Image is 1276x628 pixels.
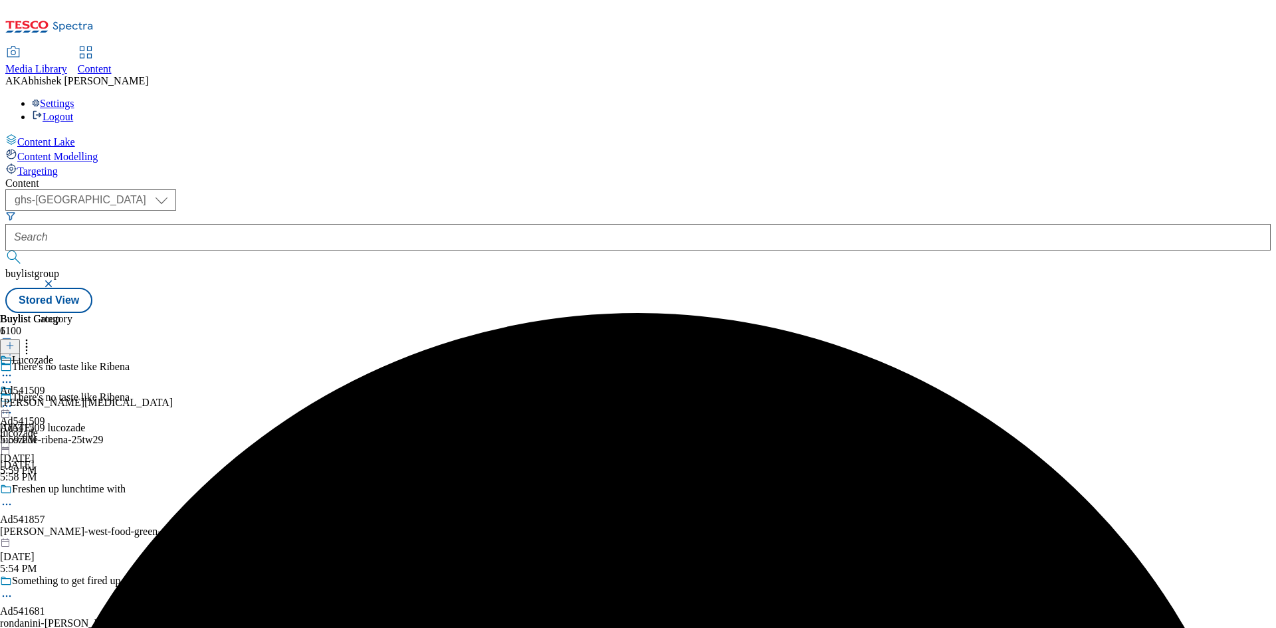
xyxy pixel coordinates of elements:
span: Content Modelling [17,151,98,162]
span: Content [78,63,112,74]
span: buylistgroup [5,268,59,279]
span: Media Library [5,63,67,74]
div: Lucozade [12,354,53,366]
input: Search [5,224,1271,251]
div: Freshen up lunchtime with [12,483,126,495]
span: Content Lake [17,136,75,148]
a: Targeting [5,163,1271,177]
div: Content [5,177,1271,189]
a: Content Modelling [5,148,1271,163]
div: Something to get fired up about [12,575,147,587]
span: Abhishek [PERSON_NAME] [21,75,148,86]
a: Content [78,47,112,75]
a: Logout [32,111,73,122]
a: Media Library [5,47,67,75]
button: Stored View [5,288,92,313]
span: Targeting [17,165,58,177]
a: Settings [32,98,74,109]
span: AK [5,75,21,86]
svg: Search Filters [5,211,16,221]
a: Content Lake [5,134,1271,148]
